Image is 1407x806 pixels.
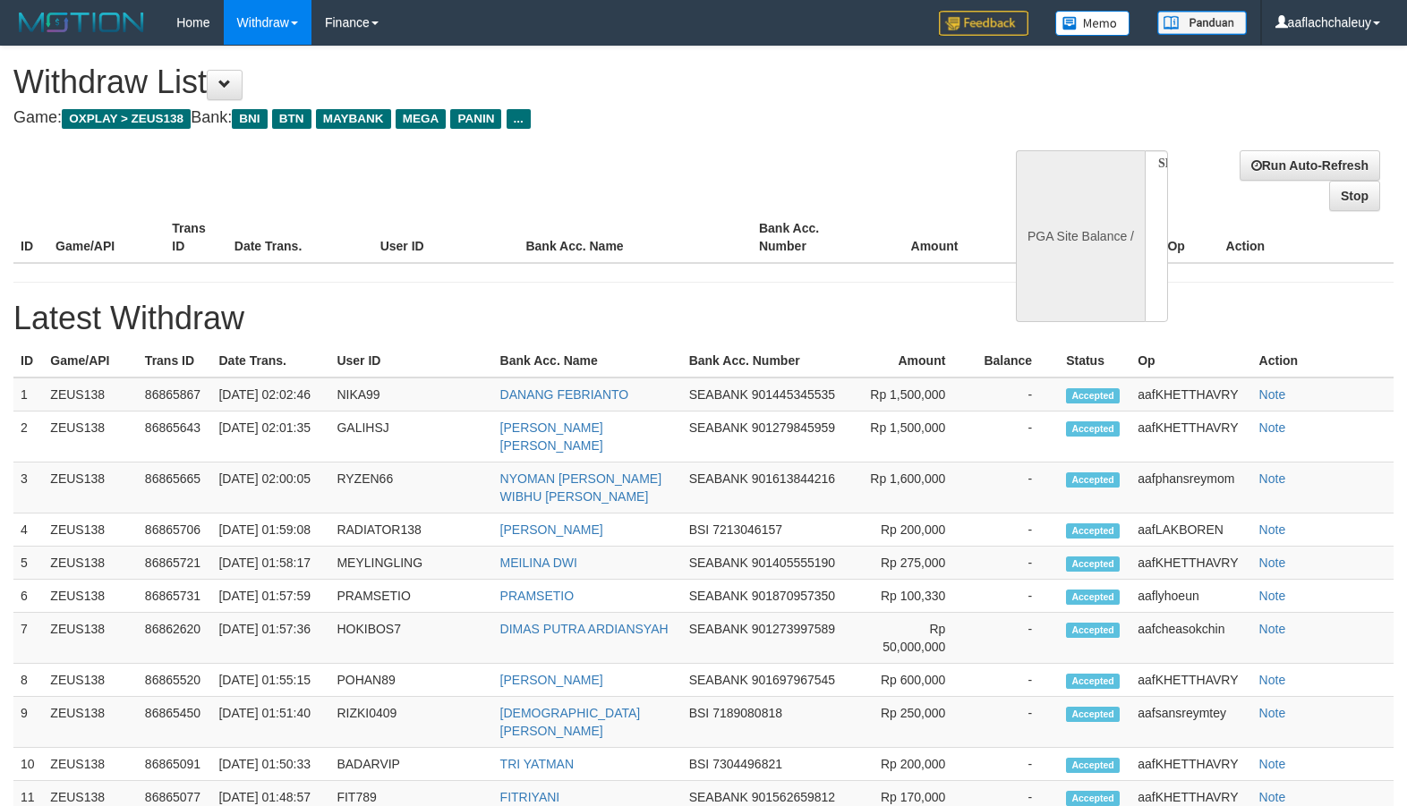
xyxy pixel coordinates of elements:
td: MEYLINGLING [329,547,492,580]
td: 86862620 [138,613,212,664]
h1: Latest Withdraw [13,301,1394,336]
th: Trans ID [138,344,212,378]
td: 1 [13,378,43,411]
th: Trans ID [165,212,227,263]
td: aafLAKBOREN [1130,513,1251,547]
td: 86865643 [138,411,212,462]
span: Accepted [1066,791,1120,806]
td: aafKHETTHAVRY [1130,378,1251,411]
td: GALIHSJ [329,411,492,462]
th: Bank Acc. Number [752,212,868,263]
a: [PERSON_NAME] [PERSON_NAME] [500,420,603,453]
img: MOTION_logo.png [13,9,149,36]
td: Rp 1,500,000 [863,411,972,462]
span: SEABANK [689,471,748,486]
a: TRI YATMAN [500,757,574,771]
th: Status [1059,344,1130,378]
td: ZEUS138 [43,664,138,697]
td: 5 [13,547,43,580]
td: [DATE] 02:02:46 [211,378,329,411]
td: ZEUS138 [43,580,138,613]
img: Feedback.jpg [939,11,1028,36]
a: [PERSON_NAME] [500,673,603,687]
td: aafKHETTHAVRY [1130,748,1251,781]
span: BSI [689,706,710,720]
span: BSI [689,757,710,771]
th: ID [13,212,48,263]
a: Note [1259,706,1286,720]
td: ZEUS138 [43,697,138,748]
td: [DATE] 01:50:33 [211,748,329,781]
span: BTN [272,109,311,129]
td: - [972,697,1059,748]
td: aaflyhoeun [1130,580,1251,613]
td: [DATE] 01:59:08 [211,513,329,547]
td: 86865706 [138,513,212,547]
span: SEABANK [689,589,748,603]
a: FITRIYANI [500,790,560,804]
span: ... [507,109,531,129]
td: Rp 200,000 [863,513,972,547]
span: BSI [689,522,710,537]
th: Bank Acc. Name [493,344,682,378]
span: Accepted [1066,623,1120,638]
td: ZEUS138 [43,378,138,411]
td: aafphansreymom [1130,462,1251,513]
td: - [972,411,1059,462]
th: Date Trans. [227,212,373,263]
a: Note [1259,622,1286,636]
td: - [972,462,1059,513]
th: Amount [868,212,985,263]
td: aafcheasokchin [1130,613,1251,664]
span: Accepted [1066,556,1120,572]
td: - [972,664,1059,697]
td: - [972,513,1059,547]
span: BNI [232,109,267,129]
a: NYOMAN [PERSON_NAME] WIBHU [PERSON_NAME] [500,471,661,504]
a: Note [1259,790,1286,804]
th: Bank Acc. Number [682,344,863,378]
span: Accepted [1066,674,1120,689]
div: PGA Site Balance / [1016,150,1145,322]
td: RIZKI0409 [329,697,492,748]
span: 901870957350 [752,589,835,603]
span: SEABANK [689,556,748,570]
th: User ID [373,212,519,263]
td: Rp 1,500,000 [863,378,972,411]
span: SEABANK [689,420,748,435]
td: ZEUS138 [43,411,138,462]
td: aafKHETTHAVRY [1130,411,1251,462]
th: Amount [863,344,972,378]
th: Op [1130,344,1251,378]
td: NIKA99 [329,378,492,411]
span: SEABANK [689,790,748,804]
td: 9 [13,697,43,748]
td: 7 [13,613,43,664]
td: POHAN89 [329,664,492,697]
td: Rp 1,600,000 [863,462,972,513]
td: - [972,613,1059,664]
td: - [972,547,1059,580]
td: ZEUS138 [43,748,138,781]
a: Note [1259,471,1286,486]
a: Note [1259,757,1286,771]
a: MEILINA DWI [500,556,577,570]
a: Note [1259,589,1286,603]
td: 86865450 [138,697,212,748]
a: Note [1259,673,1286,687]
h4: Game: Bank: [13,109,920,127]
th: ID [13,344,43,378]
span: 901273997589 [752,622,835,636]
span: 7189080818 [712,706,782,720]
span: 901613844216 [752,471,835,486]
td: [DATE] 01:55:15 [211,664,329,697]
td: 10 [13,748,43,781]
a: DANANG FEBRIANTO [500,387,629,402]
td: HOKIBOS7 [329,613,492,664]
td: 6 [13,580,43,613]
td: - [972,748,1059,781]
td: 4 [13,513,43,547]
td: [DATE] 01:51:40 [211,697,329,748]
td: [DATE] 02:00:05 [211,462,329,513]
td: [DATE] 01:57:36 [211,613,329,664]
